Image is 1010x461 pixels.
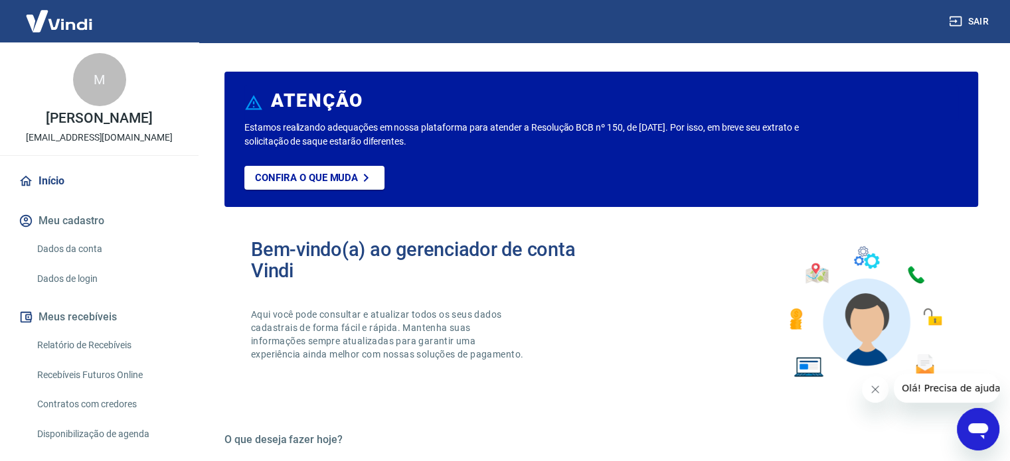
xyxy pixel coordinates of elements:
[778,239,952,385] img: Imagem de um avatar masculino com diversos icones exemplificando as funcionalidades do gerenciado...
[894,373,999,403] iframe: Mensagem da empresa
[244,166,384,190] a: Confira o que muda
[32,391,183,418] a: Contratos com credores
[32,362,183,389] a: Recebíveis Futuros Online
[862,376,888,403] iframe: Fechar mensagem
[16,1,102,41] img: Vindi
[32,265,183,293] a: Dados de login
[8,9,112,20] span: Olá! Precisa de ajuda?
[16,206,183,235] button: Meu cadastro
[957,408,999,450] iframe: Botão para abrir a janela de mensagens
[251,239,602,281] h2: Bem-vindo(a) ao gerenciador de conta Vindi
[46,111,152,125] p: [PERSON_NAME]
[255,172,358,184] p: Confira o que muda
[244,121,815,149] p: Estamos realizando adequações em nossa plataforma para atender a Resolução BCB nº 150, de [DATE]....
[946,9,994,34] button: Sair
[16,302,183,332] button: Meus recebíveis
[224,433,978,446] h5: O que deseja fazer hoje?
[271,94,363,107] h6: ATENÇÃO
[73,53,126,106] div: M
[16,166,183,196] a: Início
[251,308,526,361] p: Aqui você pode consultar e atualizar todos os seus dados cadastrais de forma fácil e rápida. Mant...
[32,332,183,359] a: Relatório de Recebíveis
[32,235,183,263] a: Dados da conta
[26,131,173,145] p: [EMAIL_ADDRESS][DOMAIN_NAME]
[32,421,183,448] a: Disponibilização de agenda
